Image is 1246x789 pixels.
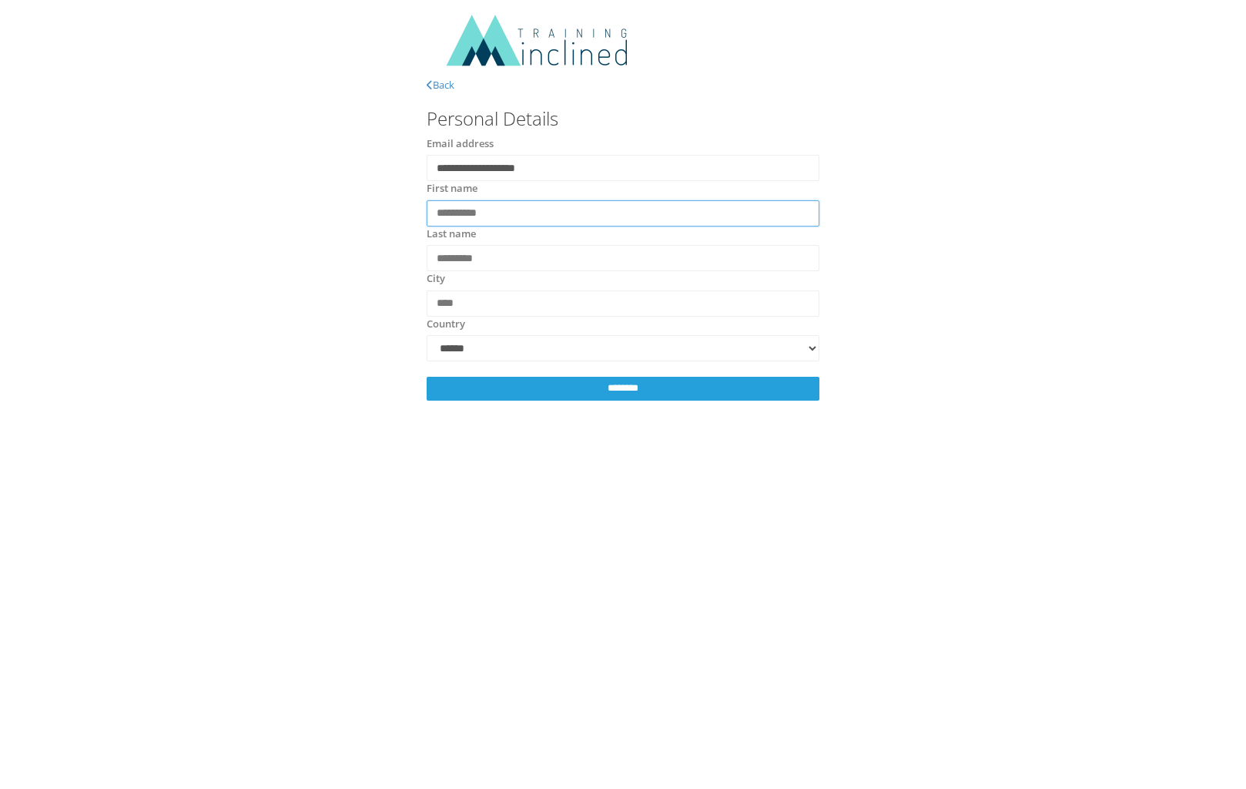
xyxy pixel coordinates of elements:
label: Email address [427,136,494,152]
img: 1200x300Final-InclinedTrainingLogo.png [427,12,658,70]
h3: Personal Details [427,109,819,129]
label: Country [427,317,465,332]
label: City [427,271,445,287]
a: Back [427,78,454,92]
label: Last name [427,227,476,242]
label: First name [427,181,477,196]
